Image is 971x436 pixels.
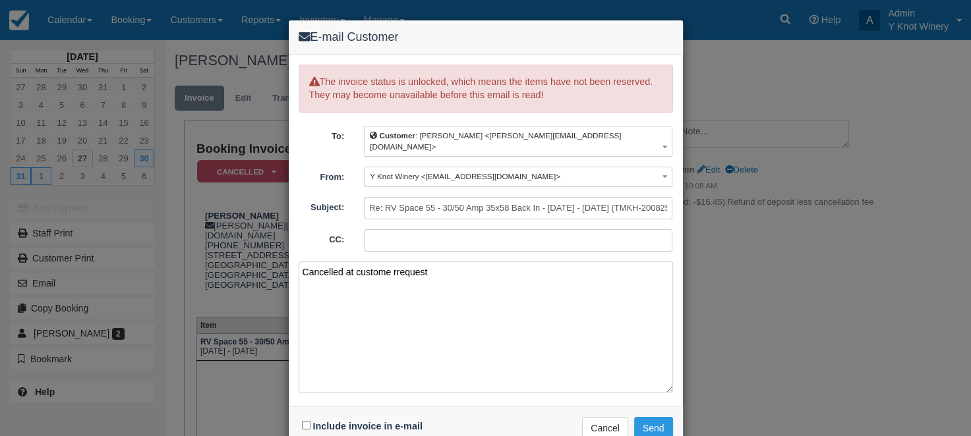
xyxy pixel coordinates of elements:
label: Include invoice in e-mail [313,421,423,431]
b: Customer [379,131,415,140]
span: : [PERSON_NAME] <[PERSON_NAME][EMAIL_ADDRESS][DOMAIN_NAME]> [370,131,621,151]
label: To: [289,126,355,143]
button: Customer: [PERSON_NAME] <[PERSON_NAME][EMAIL_ADDRESS][DOMAIN_NAME]> [364,126,672,157]
label: From: [289,167,355,184]
label: Subject: [289,197,355,214]
p: The invoice status is unlocked, which means the items have not been reserved. They may become una... [299,65,673,113]
label: CC: [289,229,355,246]
h4: E-mail Customer [299,30,673,44]
span: Y Knot Winery <[EMAIL_ADDRESS][DOMAIN_NAME]> [370,172,560,180]
button: Y Knot Winery <[EMAIL_ADDRESS][DOMAIN_NAME]> [364,167,672,187]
